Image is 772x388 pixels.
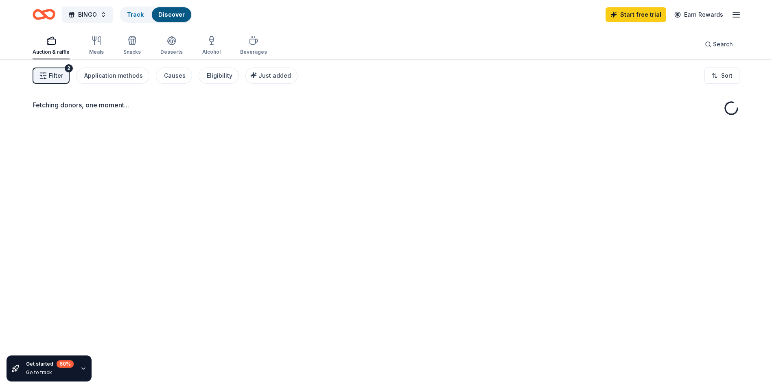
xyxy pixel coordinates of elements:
[123,33,141,59] button: Snacks
[33,100,739,110] div: Fetching donors, one moment...
[49,71,63,81] span: Filter
[258,72,291,79] span: Just added
[164,71,186,81] div: Causes
[669,7,728,22] a: Earn Rewards
[84,71,143,81] div: Application methods
[62,7,113,23] button: BINGO
[698,36,739,52] button: Search
[33,68,70,84] button: Filter2
[26,369,74,376] div: Go to track
[57,360,74,368] div: 60 %
[158,11,185,18] a: Discover
[704,68,739,84] button: Sort
[33,49,70,55] div: Auction & raffle
[33,5,55,24] a: Home
[606,7,666,22] a: Start free trial
[202,49,221,55] div: Alcohol
[76,68,149,84] button: Application methods
[156,68,192,84] button: Causes
[207,71,232,81] div: Eligibility
[89,49,104,55] div: Meals
[89,33,104,59] button: Meals
[78,10,97,20] span: BINGO
[26,360,74,368] div: Get started
[160,49,183,55] div: Desserts
[713,39,733,49] span: Search
[33,33,70,59] button: Auction & raffle
[202,33,221,59] button: Alcohol
[721,71,733,81] span: Sort
[199,68,239,84] button: Eligibility
[160,33,183,59] button: Desserts
[65,64,73,72] div: 2
[123,49,141,55] div: Snacks
[245,68,297,84] button: Just added
[127,11,144,18] a: Track
[240,49,267,55] div: Beverages
[120,7,192,23] button: TrackDiscover
[240,33,267,59] button: Beverages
